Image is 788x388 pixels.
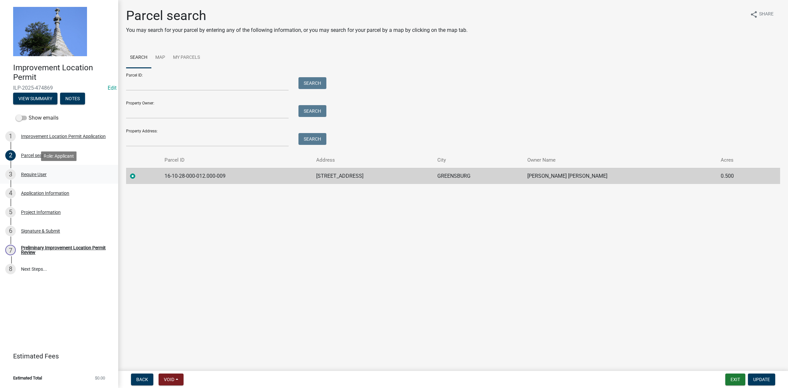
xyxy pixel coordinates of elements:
span: Back [136,377,148,382]
wm-modal-confirm: Edit Application Number [108,85,117,91]
div: 7 [5,245,16,255]
th: Acres [717,152,763,168]
button: Back [131,374,153,385]
div: 1 [5,131,16,142]
span: Estimated Total [13,376,42,380]
div: 3 [5,169,16,180]
span: Void [164,377,174,382]
div: 2 [5,150,16,161]
td: [STREET_ADDRESS] [312,168,433,184]
span: ILP-2025-474869 [13,85,105,91]
div: Signature & Submit [21,229,60,233]
div: 6 [5,226,16,236]
button: Notes [60,93,85,104]
div: 4 [5,188,16,198]
span: $0.00 [95,376,105,380]
button: Void [159,374,184,385]
label: Show emails [16,114,58,122]
p: You may search for your parcel by entering any of the following information, or you may search fo... [126,26,468,34]
div: 5 [5,207,16,217]
div: Application Information [21,191,69,195]
button: Search [298,133,326,145]
td: GREENSBURG [433,168,524,184]
h1: Parcel search [126,8,468,24]
td: [PERSON_NAME] [PERSON_NAME] [523,168,717,184]
a: Map [151,47,169,68]
td: 0.500 [717,168,763,184]
a: Estimated Fees [5,350,108,363]
span: Share [759,11,774,18]
th: City [433,152,524,168]
a: Search [126,47,151,68]
a: My Parcels [169,47,204,68]
button: shareShare [745,8,779,21]
td: 16-10-28-000-012.000-009 [161,168,312,184]
div: Parcel search [21,153,49,158]
div: Improvement Location Permit Application [21,134,106,139]
button: Update [748,374,775,385]
button: Exit [725,374,745,385]
th: Address [312,152,433,168]
img: Decatur County, Indiana [13,7,87,56]
div: Require User [21,172,47,177]
div: Preliminary Improvement Location Permit Review [21,245,108,255]
th: Owner Name [523,152,717,168]
th: Parcel ID [161,152,312,168]
button: Search [298,77,326,89]
a: Edit [108,85,117,91]
span: Update [753,377,770,382]
wm-modal-confirm: Notes [60,96,85,102]
div: Project Information [21,210,61,215]
div: 8 [5,264,16,274]
i: share [750,11,758,18]
button: Search [298,105,326,117]
wm-modal-confirm: Summary [13,96,57,102]
h4: Improvement Location Permit [13,63,113,82]
button: View Summary [13,93,57,104]
div: Role: Applicant [41,151,77,161]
